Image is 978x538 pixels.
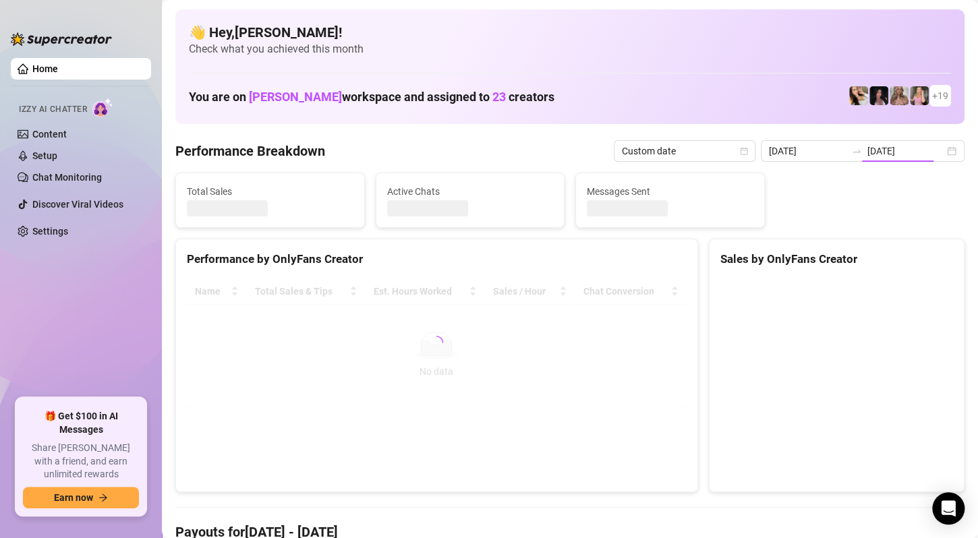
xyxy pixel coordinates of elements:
span: Total Sales [187,184,353,199]
a: Home [32,63,58,74]
span: to [851,146,862,156]
span: Izzy AI Chatter [19,103,87,116]
img: Baby (@babyyyybellaa) [869,86,888,105]
img: Avry (@avryjennerfree) [849,86,868,105]
input: End date [867,144,944,158]
h1: You are on workspace and assigned to creators [189,90,554,104]
span: Custom date [622,141,747,161]
img: Kenzie (@dmaxkenzfree) [910,86,929,105]
a: Chat Monitoring [32,172,102,183]
div: Sales by OnlyFans Creator [720,250,953,268]
img: AI Chatter [92,98,113,117]
button: Earn nowarrow-right [23,487,139,508]
div: Open Intercom Messenger [932,492,965,525]
input: Start date [769,144,846,158]
span: Share [PERSON_NAME] with a friend, and earn unlimited rewards [23,442,139,481]
span: swap-right [851,146,862,156]
a: Discover Viral Videos [32,199,123,210]
a: Setup [32,150,57,161]
span: calendar [740,147,748,155]
span: Earn now [54,492,93,503]
div: Performance by OnlyFans Creator [187,250,687,268]
a: Content [32,129,67,140]
span: 23 [492,90,506,104]
span: Messages Sent [587,184,753,199]
img: Kenzie (@dmaxkenz) [890,86,909,105]
span: arrow-right [98,493,108,502]
span: Active Chats [387,184,554,199]
img: logo-BBDzfeDw.svg [11,32,112,46]
span: 🎁 Get $100 in AI Messages [23,410,139,436]
h4: Performance Breakdown [175,142,325,160]
span: Check what you achieved this month [189,42,951,57]
a: Settings [32,226,68,237]
h4: 👋 Hey, [PERSON_NAME] ! [189,23,951,42]
span: loading [427,332,446,351]
span: + 19 [932,88,948,103]
span: [PERSON_NAME] [249,90,342,104]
